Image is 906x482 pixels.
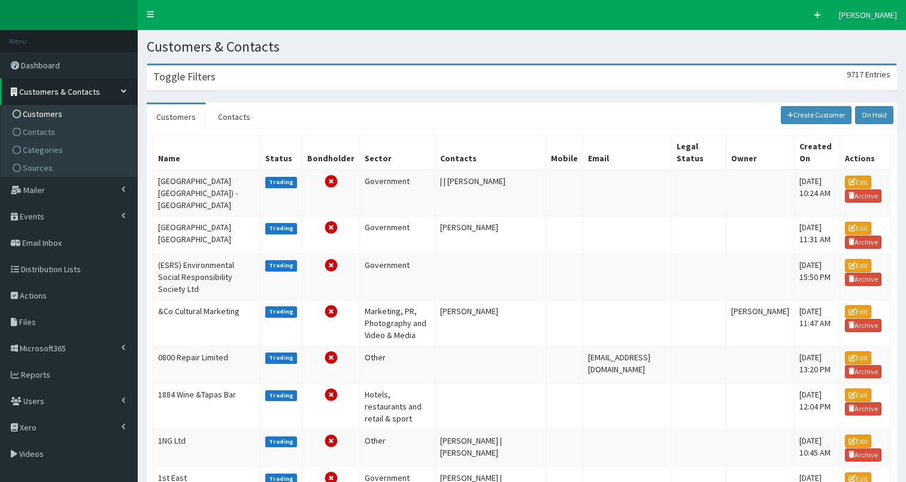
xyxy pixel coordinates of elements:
[21,264,81,275] span: Distribution Lists
[435,216,546,254] td: [PERSON_NAME]
[19,448,44,459] span: Videos
[265,353,298,363] label: Trading
[845,388,871,402] a: Edit
[435,135,546,170] th: Contacts
[19,86,100,97] span: Customers & Contacts
[360,254,435,300] td: Government
[265,436,298,447] label: Trading
[302,135,360,170] th: Bondholder
[21,60,60,71] span: Dashboard
[794,300,840,346] td: [DATE] 11:47 AM
[265,260,298,271] label: Trading
[794,429,840,466] td: [DATE] 10:45 AM
[671,135,726,170] th: Legal Status
[845,176,871,189] a: Edit
[845,259,871,272] a: Edit
[847,69,863,80] span: 9717
[845,222,871,235] a: Edit
[840,135,890,170] th: Actions
[265,390,298,401] label: Trading
[845,319,882,332] a: Archive
[546,135,583,170] th: Mobile
[845,236,882,249] a: Archive
[22,237,62,248] span: Email Inbox
[726,135,794,170] th: Owner
[360,216,435,254] td: Government
[726,300,794,346] td: [PERSON_NAME]
[153,383,260,429] td: 1884 Wine &Tapas Bar
[583,346,672,383] td: [EMAIL_ADDRESS][DOMAIN_NAME]
[265,306,298,317] label: Trading
[845,351,871,364] a: Edit
[794,170,840,216] td: [DATE] 10:24 AM
[265,223,298,234] label: Trading
[855,106,893,124] a: On Hold
[23,162,53,173] span: Sources
[19,317,36,327] span: Files
[23,126,55,137] span: Contacts
[4,141,137,159] a: Categories
[865,69,890,80] span: Entries
[153,170,260,216] td: [GEOGRAPHIC_DATA] [GEOGRAPHIC_DATA]) - [GEOGRAPHIC_DATA]
[20,211,44,222] span: Events
[4,159,137,177] a: Sources
[794,135,840,170] th: Created On
[845,402,882,415] a: Archive
[845,435,871,448] a: Edit
[153,300,260,346] td: &Co Cultural Marketing
[583,135,672,170] th: Email
[23,185,45,195] span: Mailer
[23,109,62,119] span: Customers
[23,144,63,155] span: Categories
[360,300,435,346] td: Marketing, PR, Photography and Video & Media
[845,448,882,462] a: Archive
[435,429,546,466] td: [PERSON_NAME] | [PERSON_NAME]
[360,383,435,429] td: Hotels, restaurants and retail & sport
[794,383,840,429] td: [DATE] 12:04 PM
[153,71,216,82] h3: Toggle Filters
[23,396,44,406] span: Users
[153,254,260,300] td: (ESRS) Environmental Social Responsibility Society Ltd
[153,216,260,254] td: [GEOGRAPHIC_DATA] [GEOGRAPHIC_DATA]
[265,177,298,188] label: Trading
[208,104,260,129] a: Contacts
[153,429,260,466] td: 1NG Ltd
[260,135,302,170] th: Status
[147,39,897,55] h1: Customers & Contacts
[20,343,66,354] span: Microsoft365
[435,170,546,216] td: | | [PERSON_NAME]
[845,365,882,378] a: Archive
[845,273,882,286] a: Archive
[360,135,435,170] th: Sector
[360,429,435,466] td: Other
[4,123,137,141] a: Contacts
[781,106,852,124] a: Create Customer
[845,189,882,203] a: Archive
[360,346,435,383] td: Other
[794,254,840,300] td: [DATE] 15:50 PM
[839,10,897,20] span: [PERSON_NAME]
[153,135,260,170] th: Name
[21,369,50,380] span: Reports
[4,105,137,123] a: Customers
[20,422,37,433] span: Xero
[153,346,260,383] td: 0800 Repair Limited
[435,300,546,346] td: [PERSON_NAME]
[147,104,205,129] a: Customers
[360,170,435,216] td: Government
[794,346,840,383] td: [DATE] 13:20 PM
[20,290,47,301] span: Actions
[794,216,840,254] td: [DATE] 11:31 AM
[845,305,871,318] a: Edit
